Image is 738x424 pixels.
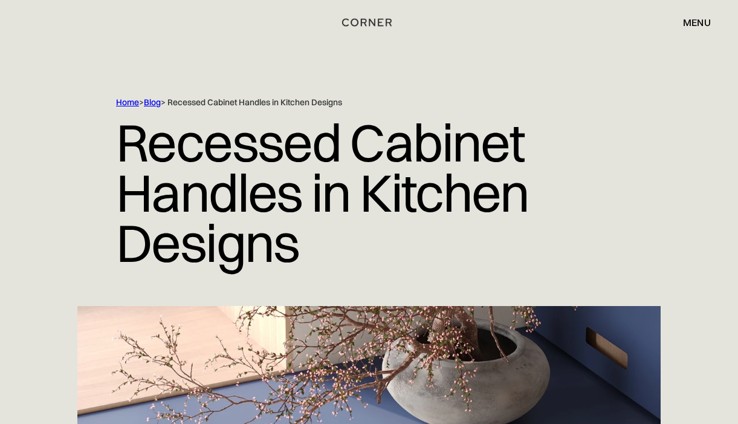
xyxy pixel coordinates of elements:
[683,18,711,27] div: menu
[116,97,622,108] div: > > Recessed Cabinet Handles in Kitchen Designs
[144,97,161,108] a: Blog
[116,97,139,108] a: Home
[116,108,622,277] h1: Recessed Cabinet Handles in Kitchen Designs
[337,15,401,30] a: home
[671,12,711,33] div: menu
